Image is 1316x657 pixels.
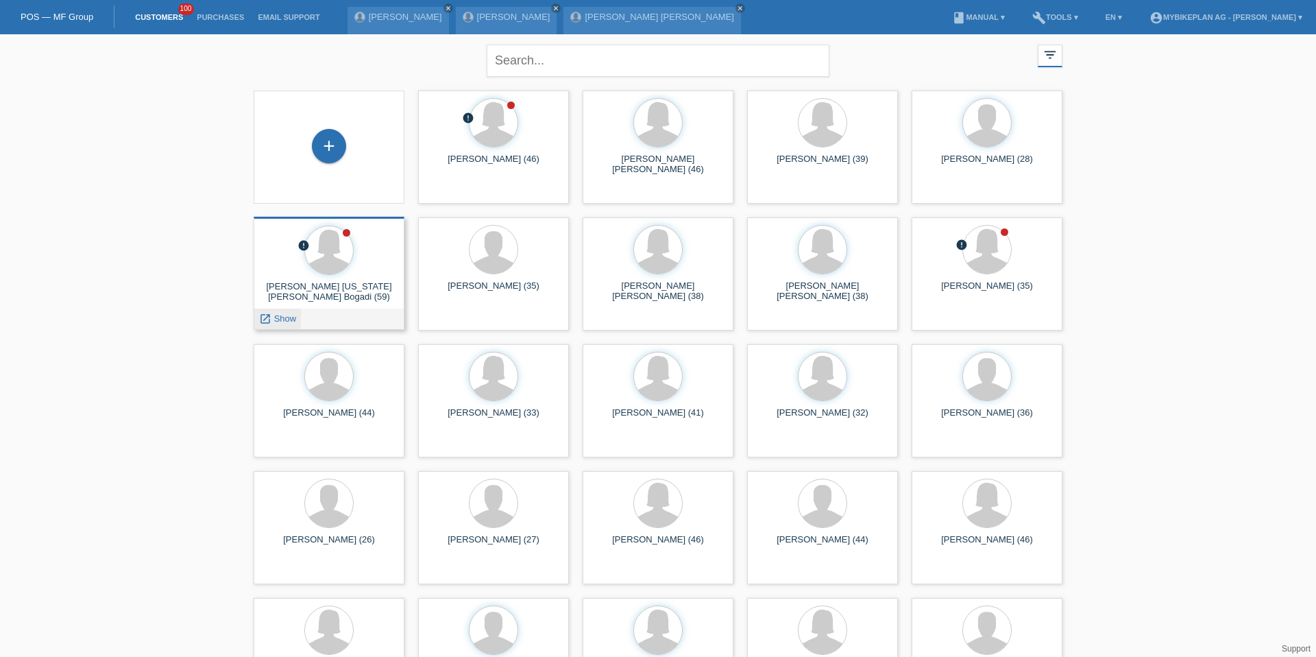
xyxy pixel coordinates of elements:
a: Support [1282,644,1311,654]
a: close [443,3,453,13]
div: unconfirmed, pending [297,239,310,254]
div: [PERSON_NAME] [US_STATE][PERSON_NAME] Bogadi (59) [265,281,393,303]
a: Purchases [190,13,251,21]
a: Customers [128,13,190,21]
a: EN ▾ [1099,13,1129,21]
i: filter_list [1043,47,1058,62]
div: [PERSON_NAME] (39) [758,154,887,176]
a: [PERSON_NAME] [369,12,442,22]
div: [PERSON_NAME] (46) [594,534,722,556]
a: account_circleMybikeplan AG - [PERSON_NAME] ▾ [1143,13,1309,21]
i: error [462,112,474,124]
a: [PERSON_NAME] [PERSON_NAME] [585,12,733,22]
div: [PERSON_NAME] (32) [758,407,887,429]
div: [PERSON_NAME] (26) [265,534,393,556]
i: account_circle [1149,11,1163,25]
div: [PERSON_NAME] (46) [923,534,1051,556]
div: [PERSON_NAME] [PERSON_NAME] (38) [594,280,722,302]
i: build [1032,11,1046,25]
div: [PERSON_NAME] (36) [923,407,1051,429]
i: error [955,239,968,251]
div: [PERSON_NAME] (35) [923,280,1051,302]
a: buildTools ▾ [1025,13,1085,21]
a: [PERSON_NAME] [477,12,550,22]
i: close [737,5,744,12]
div: [PERSON_NAME] (44) [758,534,887,556]
div: unconfirmed, pending [955,239,968,253]
div: [PERSON_NAME] (46) [429,154,558,176]
a: Email Support [251,13,326,21]
a: close [735,3,745,13]
div: [PERSON_NAME] (27) [429,534,558,556]
i: launch [259,313,271,325]
span: Show [274,313,297,324]
i: close [552,5,559,12]
a: close [551,3,561,13]
a: bookManual ▾ [945,13,1012,21]
div: Add customer [313,134,345,158]
div: [PERSON_NAME] [PERSON_NAME] (38) [758,280,887,302]
i: error [297,239,310,252]
div: [PERSON_NAME] (33) [429,407,558,429]
a: launch Show [259,313,296,324]
div: [PERSON_NAME] (41) [594,407,722,429]
span: 100 [178,3,195,15]
div: [PERSON_NAME] [PERSON_NAME] (46) [594,154,722,176]
i: close [445,5,452,12]
i: book [952,11,966,25]
div: [PERSON_NAME] (44) [265,407,393,429]
div: [PERSON_NAME] (35) [429,280,558,302]
a: POS — MF Group [21,12,93,22]
div: unconfirmed, pending [462,112,474,126]
input: Search... [487,45,829,77]
div: [PERSON_NAME] (28) [923,154,1051,176]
